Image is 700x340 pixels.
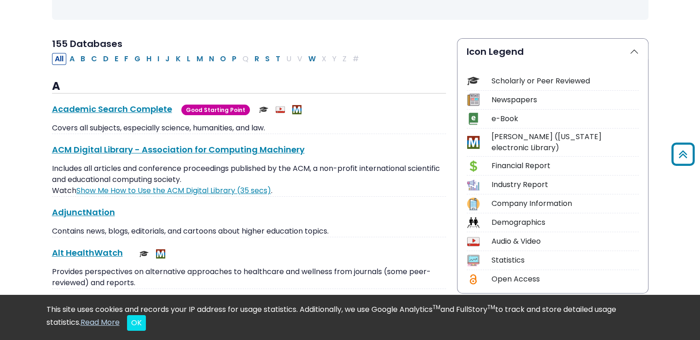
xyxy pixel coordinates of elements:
span: Good Starting Point [181,105,250,115]
div: e-Book [492,113,639,124]
div: Company Information [492,198,639,209]
img: MeL (Michigan electronic Library) [156,249,165,258]
a: Academic Search Complete [52,103,172,115]
img: Icon Company Information [467,198,480,210]
div: Financial Report [492,160,639,171]
a: AdjunctNation [52,206,115,218]
a: Back to Top [668,147,698,162]
div: Audio & Video [492,236,639,247]
img: Icon Statistics [467,254,480,267]
img: Icon e-Book [467,112,480,125]
sup: TM [487,303,495,311]
img: Icon Open Access [468,273,479,286]
img: Icon Newspapers [467,94,480,106]
button: Filter Results D [100,53,111,65]
span: 155 Databases [52,37,122,50]
div: Open Access [492,274,639,285]
img: Scholarly or Peer Reviewed [139,249,149,258]
button: Filter Results E [112,53,121,65]
button: Filter Results L [184,53,193,65]
img: Icon Industry Report [467,179,480,191]
p: Covers all subjects, especially science, humanities, and law. [52,123,446,134]
img: Icon MeL (Michigan electronic Library) [467,136,480,148]
button: Close [127,315,146,331]
img: Audio & Video [276,105,285,114]
button: Filter Results I [155,53,162,65]
sup: TM [433,303,440,311]
a: ACM Digital Library - Association for Computing Machinery [52,144,305,155]
button: Filter Results K [173,53,184,65]
img: Icon Financial Report [467,160,480,172]
button: Filter Results N [206,53,217,65]
div: Statistics [492,255,639,266]
div: Scholarly or Peer Reviewed [492,76,639,87]
div: This site uses cookies and records your IP address for usage statistics. Additionally, we use Goo... [46,304,654,331]
img: MeL (Michigan electronic Library) [292,105,301,114]
p: Includes all articles and conference proceedings published by the ACM, a non-profit international... [52,163,446,196]
div: Industry Report [492,179,639,190]
button: Filter Results H [144,53,154,65]
button: Filter Results F [121,53,131,65]
button: Filter Results R [252,53,262,65]
button: Filter Results O [217,53,229,65]
button: All [52,53,66,65]
h3: A [52,80,446,94]
button: Filter Results P [229,53,239,65]
button: Filter Results M [194,53,206,65]
img: Scholarly or Peer Reviewed [259,105,268,114]
p: Provides perspectives on alternative approaches to healthcare and wellness from journals (some pe... [52,266,446,288]
img: Icon Demographics [467,217,480,229]
img: Icon Audio & Video [467,235,480,248]
button: Icon Legend [457,39,648,64]
button: Filter Results W [306,53,318,65]
p: Contains news, blogs, editorials, and cartoons about higher education topics. [52,226,446,237]
button: Filter Results B [78,53,88,65]
a: Read More [81,317,120,328]
div: Newspapers [492,94,639,106]
img: Icon Scholarly or Peer Reviewed [467,75,480,87]
button: Filter Results S [262,53,272,65]
div: Alpha-list to filter by first letter of database name [52,53,363,64]
button: Filter Results C [88,53,100,65]
a: Alt HealthWatch [52,247,123,258]
button: Filter Results T [273,53,283,65]
button: Filter Results J [162,53,173,65]
div: [PERSON_NAME] ([US_STATE] electronic Library) [492,131,639,153]
button: Filter Results A [67,53,77,65]
a: Link opens in new window [76,185,271,196]
button: Filter Results G [132,53,143,65]
div: Demographics [492,217,639,228]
